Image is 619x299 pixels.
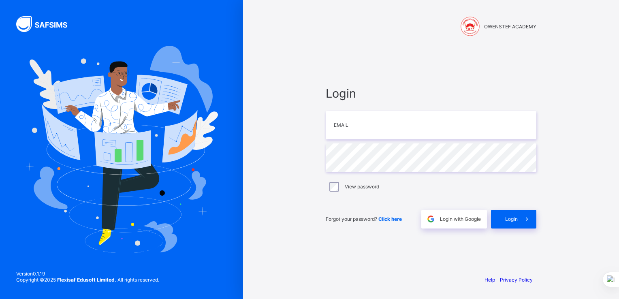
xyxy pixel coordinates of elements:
img: Hero Image [25,46,218,253]
img: SAFSIMS Logo [16,16,77,32]
a: Privacy Policy [500,277,533,283]
span: OWENSTEF ACADEMY [484,23,536,30]
span: Forgot your password? [326,216,402,222]
span: Login [326,86,536,100]
a: Help [485,277,495,283]
a: Click here [378,216,402,222]
span: Login with Google [440,216,481,222]
span: Copyright © 2025 All rights reserved. [16,277,159,283]
span: Version 0.1.19 [16,271,159,277]
strong: Flexisaf Edusoft Limited. [57,277,116,283]
span: Login [505,216,518,222]
label: View password [345,184,379,190]
img: google.396cfc9801f0270233282035f929180a.svg [426,214,435,224]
